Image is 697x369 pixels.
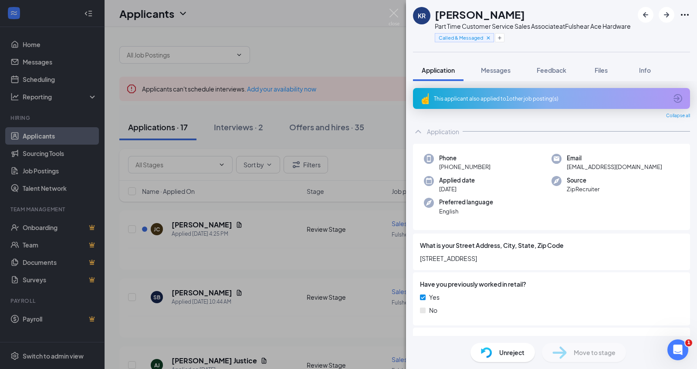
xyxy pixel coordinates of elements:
svg: ArrowLeftNew [640,10,651,20]
span: Email [567,154,662,162]
div: KR [418,11,426,20]
span: 1 [685,339,692,346]
span: Files [595,66,608,74]
iframe: Intercom live chat [667,339,688,360]
svg: Cross [485,35,491,41]
span: Yes [429,292,440,302]
span: Messages [481,66,511,74]
span: Have you previously worked in retail? [420,279,526,289]
span: Collapse all [666,112,690,119]
span: Unreject [499,348,524,357]
span: Phone [439,154,491,162]
span: Preferred language [439,198,493,207]
span: Source [567,176,599,185]
span: Are you looking for a: [420,335,480,344]
span: Feedback [537,66,566,74]
span: Application [422,66,455,74]
span: Called & Messaged [439,34,483,41]
span: Move to stage [574,348,616,357]
span: [PHONE_NUMBER] [439,162,491,171]
div: This applicant also applied to 1 other job posting(s) [434,95,667,102]
span: Applied date [439,176,475,185]
button: ArrowRight [659,7,674,23]
span: [EMAIL_ADDRESS][DOMAIN_NAME] [567,162,662,171]
svg: ChevronUp [413,126,423,137]
button: ArrowLeftNew [638,7,653,23]
div: Application [427,127,459,136]
span: [STREET_ADDRESS] [420,254,683,263]
svg: ArrowRight [661,10,672,20]
span: What is your Street Address, City, State, Zip Code [420,240,564,250]
h1: [PERSON_NAME] [435,7,525,22]
svg: ArrowCircle [673,93,683,104]
span: [DATE] [439,185,475,193]
span: No [429,305,437,315]
span: English [439,207,493,216]
svg: Plus [497,35,502,41]
div: Part Time Customer Service Sales Associate at Fulshear Ace Hardware [435,22,631,30]
svg: Ellipses [680,10,690,20]
span: ZipRecruiter [567,185,599,193]
button: Plus [495,33,504,42]
span: Info [639,66,651,74]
